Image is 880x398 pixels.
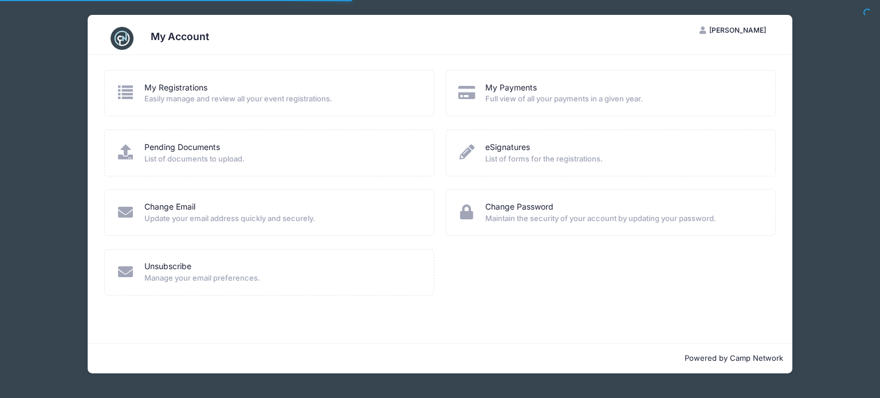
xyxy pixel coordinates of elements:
a: Change Password [485,201,553,213]
span: Easily manage and review all your event registrations. [144,93,419,105]
h3: My Account [151,30,209,42]
p: Powered by Camp Network [97,353,783,364]
a: Unsubscribe [144,261,191,273]
a: My Payments [485,82,537,94]
span: Update your email address quickly and securely. [144,213,419,224]
button: [PERSON_NAME] [690,21,776,40]
img: CampNetwork [111,27,133,50]
span: Manage your email preferences. [144,273,419,284]
a: My Registrations [144,82,207,94]
a: eSignatures [485,141,530,153]
span: Maintain the security of your account by updating your password. [485,213,760,224]
span: List of forms for the registrations. [485,153,760,165]
span: [PERSON_NAME] [709,26,766,34]
span: Full view of all your payments in a given year. [485,93,760,105]
span: List of documents to upload. [144,153,419,165]
a: Pending Documents [144,141,220,153]
a: Change Email [144,201,195,213]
